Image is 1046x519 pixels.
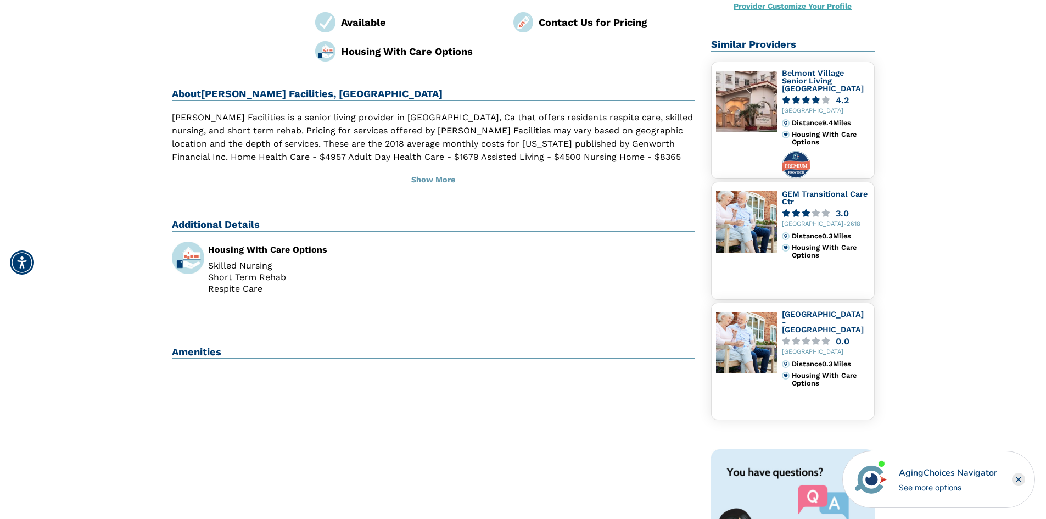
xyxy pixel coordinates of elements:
[792,360,869,368] div: Distance 0.3 Miles
[208,245,425,254] div: Housing With Care Options
[782,151,810,178] img: premium-profile-badge.svg
[836,337,849,345] div: 0.0
[782,310,864,333] a: [GEOGRAPHIC_DATA] - [GEOGRAPHIC_DATA]
[782,337,870,345] a: 0.0
[172,219,695,232] h2: Additional Details
[782,349,870,356] div: [GEOGRAPHIC_DATA]
[792,244,869,260] div: Housing With Care Options
[782,96,870,104] a: 4.2
[852,461,890,498] img: avatar
[172,111,695,177] p: [PERSON_NAME] Facilities is a senior living provider in [GEOGRAPHIC_DATA], Ca that offers residen...
[899,466,997,479] div: AgingChoices Navigator
[782,209,870,217] a: 3.0
[836,96,849,104] div: 4.2
[341,44,497,59] div: Housing With Care Options
[782,69,864,92] a: Belmont Village Senior Living [GEOGRAPHIC_DATA]
[899,482,997,493] div: See more options
[172,168,695,192] button: Show More
[782,372,790,380] img: primary.svg
[782,244,790,252] img: primary.svg
[792,372,869,388] div: Housing With Care Options
[792,232,869,240] div: Distance 0.3 Miles
[208,273,425,282] li: Short Term Rehab
[782,108,870,115] div: [GEOGRAPHIC_DATA]
[10,250,34,275] div: Accessibility Menu
[208,261,425,270] li: Skilled Nursing
[539,15,695,30] div: Contact Us for Pricing
[782,131,790,138] img: primary.svg
[792,119,869,127] div: Distance 9.4 Miles
[208,284,425,293] li: Respite Care
[341,15,497,30] div: Available
[172,88,695,101] h2: About [PERSON_NAME] Facilities, [GEOGRAPHIC_DATA]
[782,232,790,240] img: distance.svg
[1012,473,1025,486] div: Close
[782,189,868,206] a: GEM Transitional Care Ctr
[782,221,870,228] div: [GEOGRAPHIC_DATA]-2618
[782,119,790,127] img: distance.svg
[711,38,875,52] h2: Similar Providers
[172,346,695,359] h2: Amenities
[836,209,849,217] div: 3.0
[792,131,869,147] div: Housing With Care Options
[782,360,790,368] img: distance.svg
[734,2,852,10] a: Provider Customize Your Profile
